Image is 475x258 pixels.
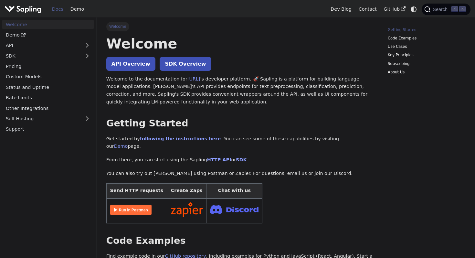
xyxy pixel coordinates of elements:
[160,57,211,71] a: SDK Overview
[206,183,262,199] th: Chat with us
[106,235,374,247] h2: Code Examples
[171,202,203,217] img: Connect in Zapier
[210,203,259,216] img: Join Discord
[110,205,152,215] img: Run in Postman
[2,30,94,40] a: Demo
[5,5,41,14] img: Sapling.ai
[81,41,94,50] button: Expand sidebar category 'API'
[327,4,355,14] a: Dev Blog
[388,44,463,50] a: Use Cases
[236,157,247,162] a: SDK
[106,135,374,151] p: Get started by . You can see some of these capabilities by visiting our page.
[114,144,128,149] a: Demo
[2,82,94,92] a: Status and Uptime
[431,7,451,12] span: Search
[106,75,374,106] p: Welcome to the documentation for 's developer platform. 🚀 Sapling is a platform for building lang...
[2,93,94,102] a: Rate Limits
[106,57,155,71] a: API Overview
[2,103,94,113] a: Other Integrations
[5,5,44,14] a: Sapling.ai
[388,61,463,67] a: Subscribing
[409,5,418,14] button: Switch between dark and light mode (currently system mode)
[451,6,458,12] kbd: ⌘
[140,136,221,141] a: following the instructions here
[187,76,200,81] a: [URL]
[388,27,463,33] a: Getting Started
[167,183,206,199] th: Create Zaps
[422,4,470,15] button: Search (Command+K)
[106,170,374,177] p: You can also try out [PERSON_NAME] using Postman or Zapier. For questions, email us or join our D...
[106,35,374,52] h1: Welcome
[388,69,463,75] a: About Us
[207,157,231,162] a: HTTP API
[81,51,94,60] button: Expand sidebar category 'SDK'
[106,156,374,164] p: From there, you can start using the Sapling or .
[2,124,94,134] a: Support
[2,51,81,60] a: SDK
[106,22,374,31] nav: Breadcrumbs
[2,20,94,29] a: Welcome
[48,4,67,14] a: Docs
[106,118,374,129] h2: Getting Started
[459,6,466,12] kbd: K
[2,62,94,71] a: Pricing
[106,183,167,199] th: Send HTTP requests
[106,22,129,31] span: Welcome
[388,52,463,58] a: Key Principles
[380,4,409,14] a: GitHub
[67,4,88,14] a: Demo
[2,114,94,124] a: Self-Hosting
[2,72,94,81] a: Custom Models
[388,35,463,41] a: Code Examples
[2,41,81,50] a: API
[355,4,380,14] a: Contact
